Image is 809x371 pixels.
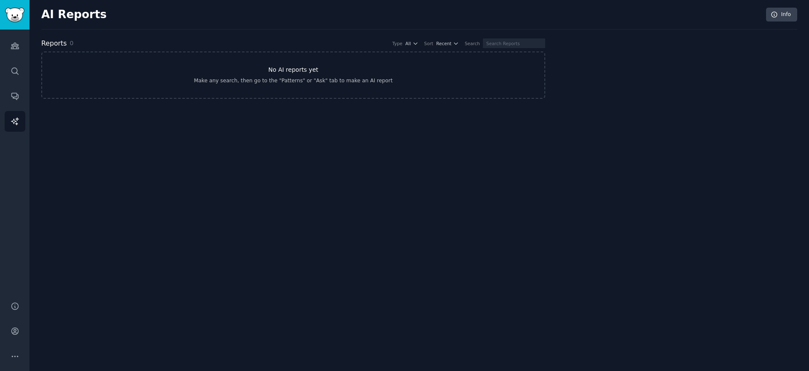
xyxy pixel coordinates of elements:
h3: No AI reports yet [268,65,319,74]
button: Recent [436,41,459,46]
h2: AI Reports [41,8,107,22]
a: No AI reports yetMake any search, then go to the "Patterns" or "Ask" tab to make an AI report [41,51,545,99]
div: Search [465,41,480,46]
span: All [405,41,411,46]
img: GummySearch logo [5,8,24,22]
a: Info [766,8,797,22]
button: All [405,41,418,46]
input: Search Reports [483,38,545,48]
h2: Reports [41,38,67,49]
span: 0 [70,40,73,46]
div: Type [392,41,402,46]
div: Make any search, then go to the "Patterns" or "Ask" tab to make an AI report [194,77,392,85]
div: Sort [424,41,434,46]
span: Recent [436,41,451,46]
